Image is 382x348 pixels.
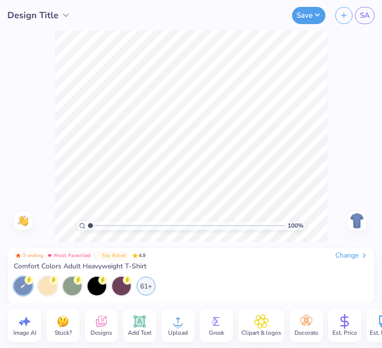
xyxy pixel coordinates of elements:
span: Upload [168,329,188,337]
span: Stuck? [55,329,72,337]
span: SA [360,10,370,21]
span: 4.9 [130,251,148,260]
img: Top Rated sort [95,253,100,258]
span: Design Title [7,9,59,22]
span: Decorate [294,329,318,337]
button: Badge Button [45,251,92,260]
span: Add Text [128,329,151,337]
span: Est. Price [332,329,357,337]
img: Back [349,213,365,229]
div: Change [335,251,368,260]
button: Save [292,7,325,24]
span: Most Favorited [54,253,90,258]
div: 61+ [137,277,155,295]
img: Trending sort [16,253,21,258]
span: Designs [90,329,112,337]
img: Most Favorited sort [47,253,52,258]
button: Badge Button [93,251,128,260]
span: Trending [23,253,43,258]
span: Greek [209,329,224,337]
span: 100 % [288,221,303,230]
span: Clipart & logos [241,329,281,337]
span: Image AI [13,329,36,337]
button: Badge Button [14,251,45,260]
span: Comfort Colors Adult Heavyweight T-Shirt [14,262,147,271]
span: Top Rated [102,253,126,258]
img: Stuck? [56,314,70,329]
a: SA [355,7,375,24]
